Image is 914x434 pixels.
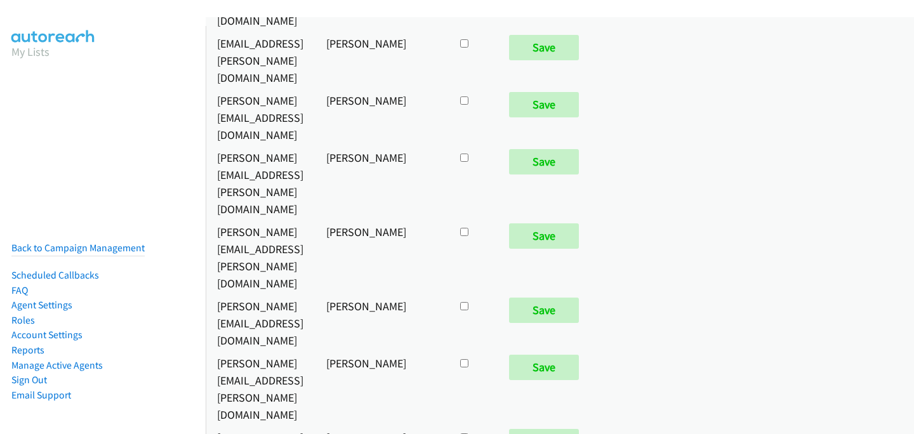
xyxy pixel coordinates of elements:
[509,92,579,117] input: Save
[509,35,579,60] input: Save
[11,242,145,254] a: Back to Campaign Management
[509,223,579,249] input: Save
[11,344,44,356] a: Reports
[315,294,446,352] td: [PERSON_NAME]
[206,146,315,220] td: [PERSON_NAME][EMAIL_ADDRESS][PERSON_NAME][DOMAIN_NAME]
[315,352,446,426] td: [PERSON_NAME]
[315,32,446,89] td: [PERSON_NAME]
[11,314,35,326] a: Roles
[11,329,83,341] a: Account Settings
[206,89,315,146] td: [PERSON_NAME][EMAIL_ADDRESS][DOMAIN_NAME]
[11,269,99,281] a: Scheduled Callbacks
[315,220,446,294] td: [PERSON_NAME]
[509,149,579,174] input: Save
[11,359,103,371] a: Manage Active Agents
[315,146,446,220] td: [PERSON_NAME]
[315,89,446,146] td: [PERSON_NAME]
[206,352,315,426] td: [PERSON_NAME][EMAIL_ADDRESS][PERSON_NAME][DOMAIN_NAME]
[11,284,28,296] a: FAQ
[206,32,315,89] td: [EMAIL_ADDRESS][PERSON_NAME][DOMAIN_NAME]
[206,220,315,294] td: [PERSON_NAME][EMAIL_ADDRESS][PERSON_NAME][DOMAIN_NAME]
[11,374,47,386] a: Sign Out
[206,294,315,352] td: [PERSON_NAME][EMAIL_ADDRESS][DOMAIN_NAME]
[11,299,72,311] a: Agent Settings
[11,44,50,59] a: My Lists
[509,298,579,323] input: Save
[509,355,579,380] input: Save
[11,389,71,401] a: Email Support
